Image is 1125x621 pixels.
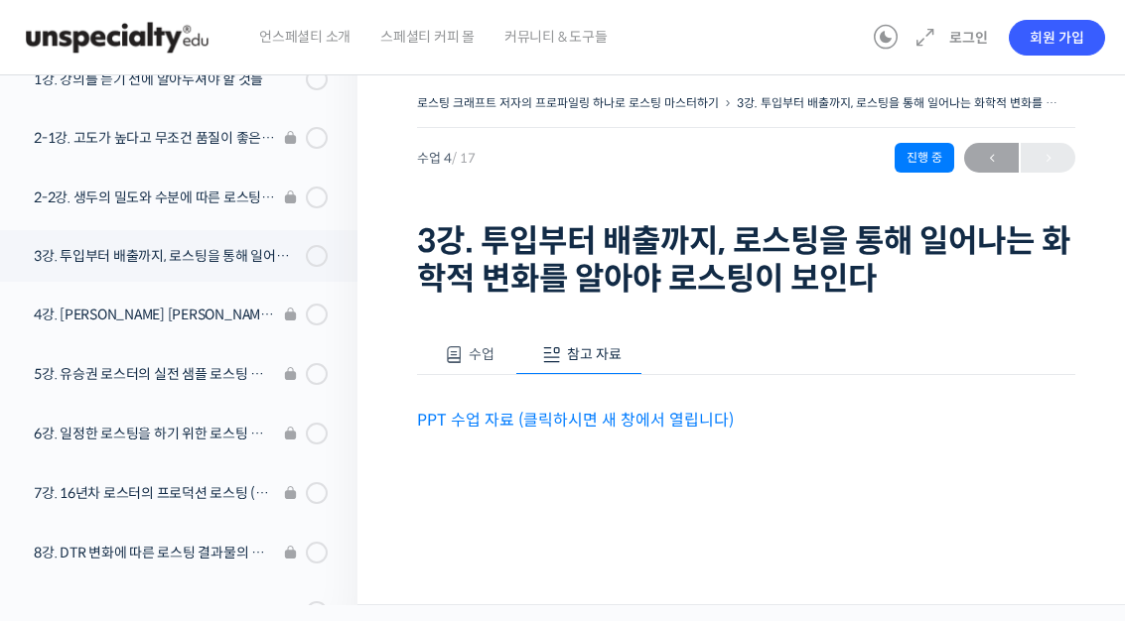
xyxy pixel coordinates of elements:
[34,245,300,267] div: 3강. 투입부터 배출까지, 로스팅을 통해 일어나는 화학적 변화를 알아야 로스팅이 보인다
[6,456,131,506] a: 홈
[131,456,256,506] a: 대화
[417,152,476,165] span: 수업 4
[937,15,1000,61] a: 로그인
[182,487,206,503] span: 대화
[417,222,1075,299] h1: 3강. 투입부터 배출까지, 로스팅을 통해 일어나는 화학적 변화를 알아야 로스팅이 보인다
[256,456,381,506] a: 설정
[417,95,719,110] a: 로스팅 크래프트 저자의 프로파일링 하나로 로스팅 마스터하기
[964,143,1019,173] a: ←이전
[452,150,476,167] span: / 17
[567,345,622,363] span: 참고 자료
[34,68,300,90] div: 1강. 강의를 듣기 전에 알아두셔야 할 것들
[307,486,331,502] span: 설정
[469,345,494,363] span: 수업
[895,143,954,173] div: 진행 중
[63,486,74,502] span: 홈
[417,410,734,431] a: PPT 수업 자료 (클릭하시면 새 창에서 열립니다)
[1009,20,1105,56] a: 회원 가입
[964,145,1019,172] span: ←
